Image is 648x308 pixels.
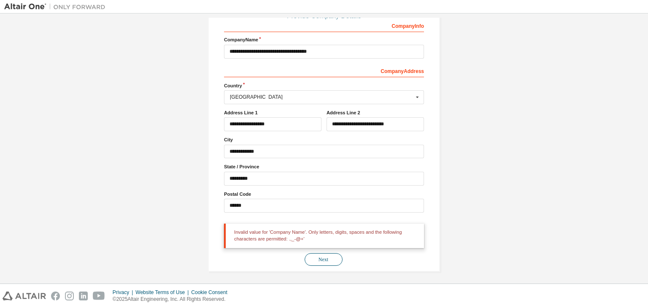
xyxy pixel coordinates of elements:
div: Privacy [113,289,135,296]
label: State / Province [224,163,424,170]
img: facebook.svg [51,292,60,300]
img: instagram.svg [65,292,74,300]
label: Address Line 1 [224,109,321,116]
label: City [224,136,424,143]
div: Website Terms of Use [135,289,191,296]
label: Address Line 2 [327,109,424,116]
div: Cookie Consent [191,289,232,296]
img: Altair One [4,3,110,11]
label: Company Name [224,36,424,43]
div: [GEOGRAPHIC_DATA] [230,95,413,100]
button: Next [305,253,343,266]
div: Provide Company Details [224,14,424,19]
div: Company Info [224,19,424,32]
div: Invalid value for 'Company Name'. Only letters, digits, spaces and the following characters are p... [224,224,424,249]
label: Postal Code [224,191,424,197]
p: © 2025 Altair Engineering, Inc. All Rights Reserved. [113,296,232,303]
img: linkedin.svg [79,292,88,300]
div: Company Address [224,64,424,77]
img: youtube.svg [93,292,105,300]
label: Country [224,82,424,89]
img: altair_logo.svg [3,292,46,300]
